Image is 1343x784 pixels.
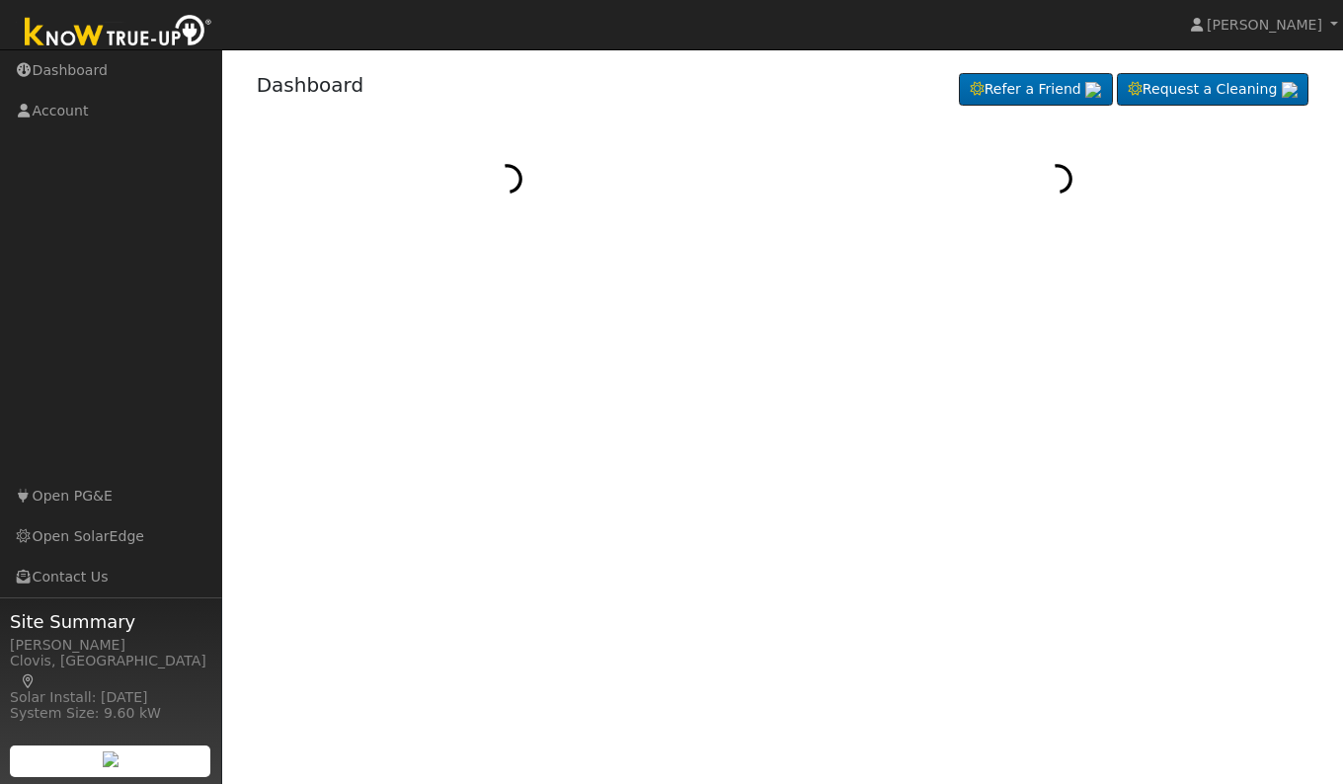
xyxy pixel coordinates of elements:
[1117,73,1308,107] a: Request a Cleaning
[1282,82,1298,98] img: retrieve
[10,635,211,656] div: [PERSON_NAME]
[10,687,211,708] div: Solar Install: [DATE]
[10,651,211,692] div: Clovis, [GEOGRAPHIC_DATA]
[10,608,211,635] span: Site Summary
[959,73,1113,107] a: Refer a Friend
[1207,17,1322,33] span: [PERSON_NAME]
[10,703,211,724] div: System Size: 9.60 kW
[1085,82,1101,98] img: retrieve
[20,673,38,689] a: Map
[15,11,222,55] img: Know True-Up
[257,73,364,97] a: Dashboard
[103,751,118,767] img: retrieve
